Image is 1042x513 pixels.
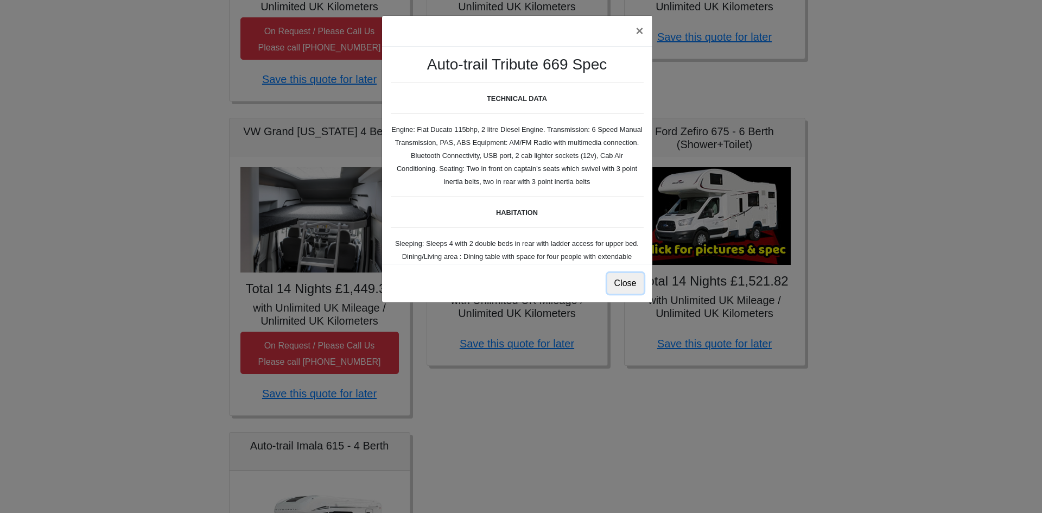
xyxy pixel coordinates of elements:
button: Close [607,273,644,294]
h3: Auto-trail Tribute 669 Spec [391,55,644,74]
b: HABITATION [496,208,538,217]
b: TECHNICAL DATA [487,94,547,103]
button: × [627,16,652,46]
